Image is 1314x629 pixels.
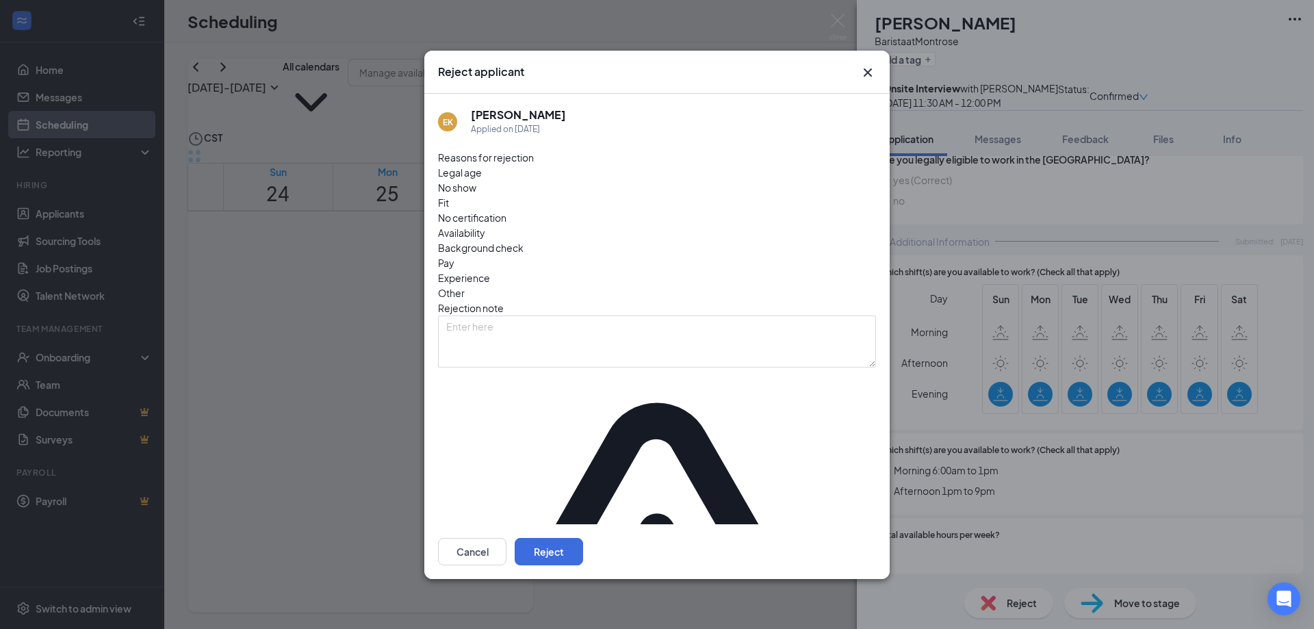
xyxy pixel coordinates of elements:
[438,240,524,255] span: Background check
[438,255,454,270] span: Pay
[443,116,453,127] div: EK
[471,123,566,136] div: Applied on [DATE]
[438,180,476,195] span: No show
[438,151,534,164] span: Reasons for rejection
[438,210,506,225] span: No certification
[860,64,876,81] button: Close
[438,225,485,240] span: Availability
[471,107,566,123] h5: [PERSON_NAME]
[438,302,504,314] span: Rejection note
[860,64,876,81] svg: Cross
[438,64,524,79] h3: Reject applicant
[438,195,449,210] span: Fit
[438,270,490,285] span: Experience
[438,165,482,180] span: Legal age
[438,537,506,565] button: Cancel
[438,285,465,300] span: Other
[515,537,583,565] button: Reject
[1267,582,1300,615] div: Open Intercom Messenger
